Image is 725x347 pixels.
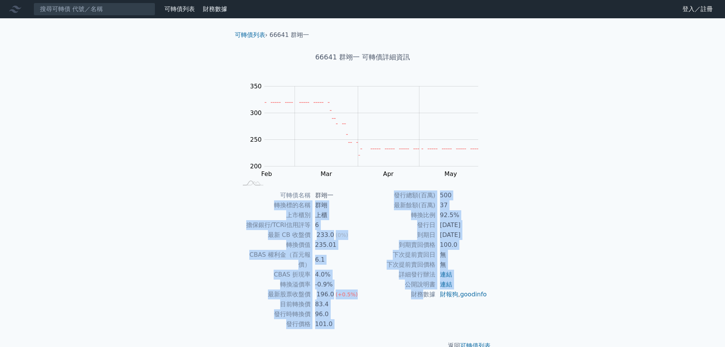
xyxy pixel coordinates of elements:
td: 下次提前賣回價格 [363,260,435,270]
g: Chart [246,83,490,177]
a: 連結 [440,271,452,278]
td: 下次提前賣回日 [363,250,435,260]
td: 上櫃 [311,210,363,220]
tspan: Feb [261,170,272,177]
td: 最新 CB 收盤價 [238,230,311,240]
td: -0.9% [311,280,363,289]
td: 上市櫃別 [238,210,311,220]
td: 100.0 [435,240,488,250]
td: 發行時轉換價 [238,309,311,319]
tspan: 300 [250,109,262,117]
td: [DATE] [435,230,488,240]
a: 財務數據 [203,5,227,13]
span: (+0.5%) [336,291,358,297]
a: 可轉債列表 [164,5,195,13]
td: 最新股票收盤價 [238,289,311,299]
tspan: May [445,170,457,177]
h1: 66641 群翊一 可轉債詳細資訊 [229,52,497,62]
td: 擔保銀行/TCRI信用評等 [238,220,311,230]
td: 83.4 [311,299,363,309]
td: , [435,289,488,299]
td: 到期日 [363,230,435,240]
td: 92.5% [435,210,488,220]
tspan: 350 [250,83,262,90]
td: 無 [435,250,488,260]
td: 4.0% [311,270,363,280]
td: 235.01 [311,240,363,250]
tspan: Apr [383,170,394,177]
tspan: 250 [250,136,262,143]
td: 到期賣回價格 [363,240,435,250]
tspan: 200 [250,163,262,170]
a: 連結 [440,281,452,288]
tspan: Mar [320,170,332,177]
a: 登入／註冊 [676,3,719,15]
a: 可轉債列表 [235,31,265,38]
td: 可轉債名稱 [238,190,311,200]
td: 財務數據 [363,289,435,299]
span: (0%) [336,232,348,238]
td: 公開說明書 [363,280,435,289]
td: CBAS 權利金（百元報價） [238,250,311,270]
td: 101.0 [311,319,363,329]
td: 詳細發行辦法 [363,270,435,280]
td: 轉換溢價率 [238,280,311,289]
td: 群翊 [311,200,363,210]
td: 轉換標的名稱 [238,200,311,210]
td: [DATE] [435,220,488,230]
input: 搜尋可轉債 代號／名稱 [33,3,155,16]
td: 無 [435,260,488,270]
td: 6 [311,220,363,230]
iframe: Chat Widget [687,310,725,347]
td: 37 [435,200,488,210]
td: 轉換比例 [363,210,435,220]
td: 目前轉換價 [238,299,311,309]
td: CBAS 折現率 [238,270,311,280]
td: 發行總額(百萬) [363,190,435,200]
td: 轉換價值 [238,240,311,250]
td: 500 [435,190,488,200]
div: 聊天小工具 [687,310,725,347]
div: 196.0 [315,289,336,299]
td: 發行價格 [238,319,311,329]
a: 財報狗 [440,291,458,298]
td: 發行日 [363,220,435,230]
li: › [235,30,268,40]
td: 6.1 [311,250,363,270]
td: 群翊一 [311,190,363,200]
li: 66641 群翊一 [269,30,309,40]
td: 96.0 [311,309,363,319]
td: 最新餘額(百萬) [363,200,435,210]
a: goodinfo [460,291,487,298]
div: 233.0 [315,230,336,240]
